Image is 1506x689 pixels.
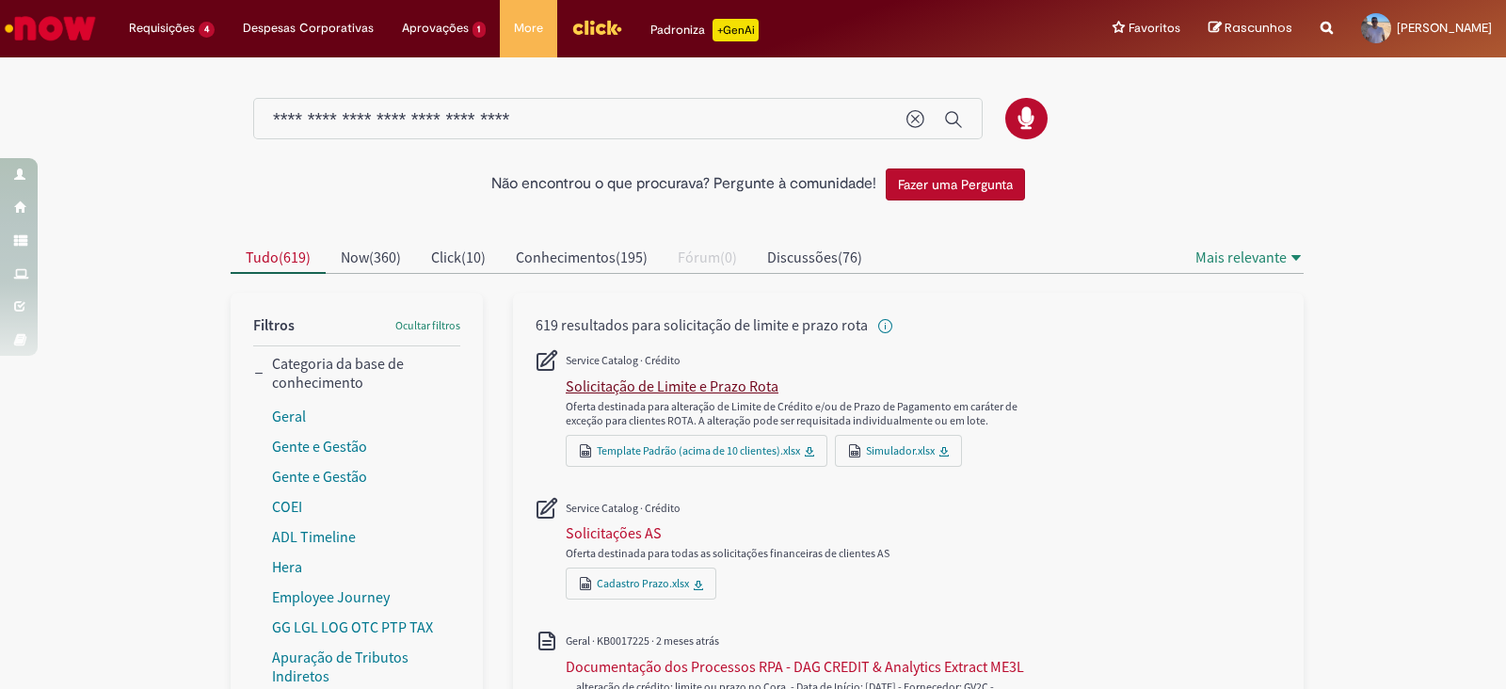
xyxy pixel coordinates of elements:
[886,168,1025,200] button: Fazer uma Pergunta
[713,19,759,41] p: +GenAi
[402,19,469,38] span: Aprovações
[650,19,759,41] div: Padroniza
[491,176,876,193] h2: Não encontrou o que procurava? Pergunte à comunidade!
[1225,19,1292,37] span: Rascunhos
[473,22,487,38] span: 1
[1209,20,1292,38] a: Rascunhos
[243,19,374,38] span: Despesas Corporativas
[2,9,99,47] img: ServiceNow
[514,19,543,38] span: More
[571,13,622,41] img: click_logo_yellow_360x200.png
[199,22,215,38] span: 4
[1129,19,1180,38] span: Favoritos
[129,19,195,38] span: Requisições
[1397,20,1492,36] span: [PERSON_NAME]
